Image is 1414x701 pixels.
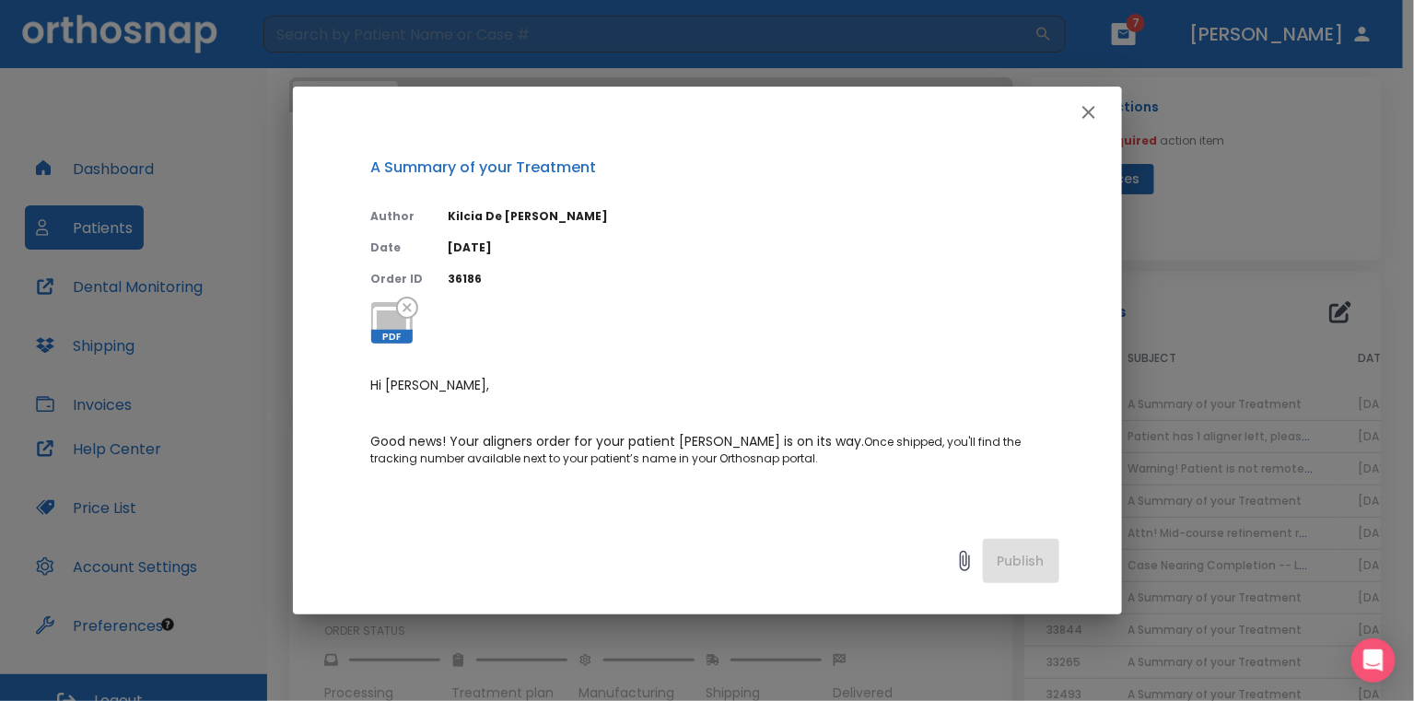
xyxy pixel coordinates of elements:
[371,376,490,394] span: Hi [PERSON_NAME],
[449,208,1059,225] p: Kilcia De [PERSON_NAME]
[371,433,1059,467] p: Once shipped, you'll find the tracking number available next to your patient’s name in your Ortho...
[371,157,1059,179] p: A Summary of your Treatment
[371,432,865,450] span: Good news! Your aligners order for your patient [PERSON_NAME] is on its way.
[371,271,427,287] p: Order ID
[371,208,427,225] p: Author
[449,271,1059,287] p: 36186
[371,506,1059,540] p: We've attached a detailed Treatment Summary and instructions for IPR and attachments, for your re...
[449,240,1059,256] p: [DATE]
[1351,638,1396,683] div: Open Intercom Messenger
[371,330,413,344] span: PDF
[371,240,427,256] p: Date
